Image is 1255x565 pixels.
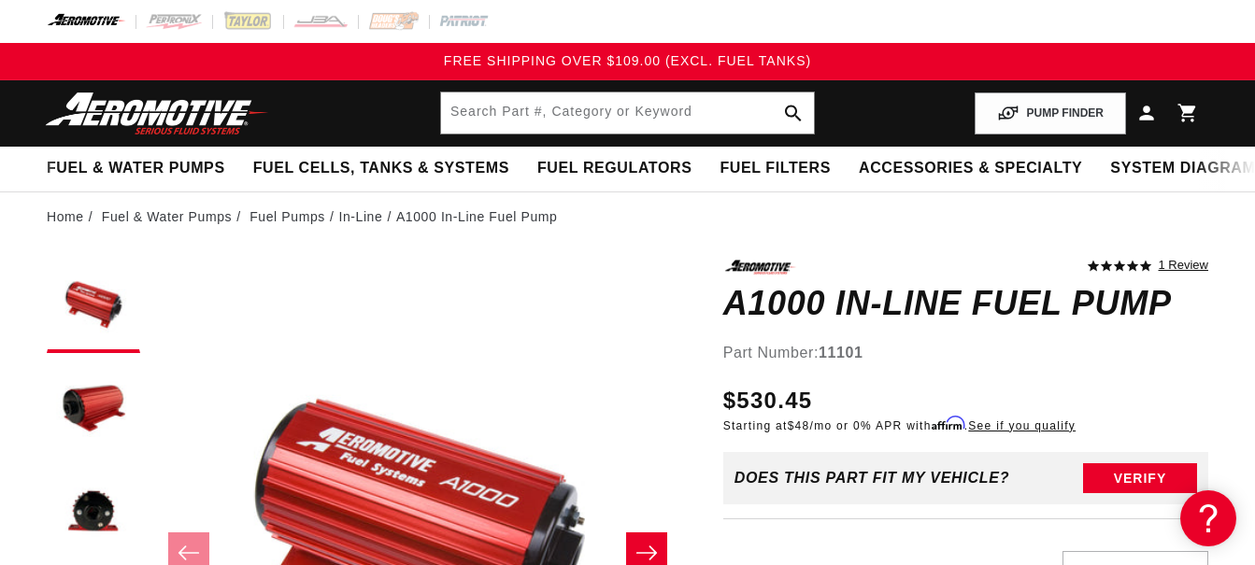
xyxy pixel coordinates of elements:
[444,53,811,68] span: FREE SHIPPING OVER $109.00 (EXCL. FUEL TANKS)
[1159,260,1208,273] a: 1 reviews
[47,206,1208,227] nav: breadcrumbs
[537,159,692,178] span: Fuel Regulators
[396,206,558,227] li: A1000 In-Line Fuel Pump
[975,92,1126,134] button: PUMP FINDER
[47,206,84,227] a: Home
[239,147,523,191] summary: Fuel Cells, Tanks & Systems
[723,341,1208,365] div: Part Number:
[932,417,964,431] span: Affirm
[723,289,1208,318] h1: A1000 In-Line Fuel Pump
[1083,463,1197,493] button: Verify
[706,147,845,191] summary: Fuel Filters
[441,92,814,134] input: Search by Part Number, Category or Keyword
[523,147,706,191] summary: Fuel Regulators
[47,260,140,353] button: Load image 1 in gallery view
[102,206,232,227] a: Fuel & Water Pumps
[723,417,1076,434] p: Starting at /mo or 0% APR with .
[819,345,863,360] strong: 11101
[968,419,1076,432] a: See if you qualify - Learn more about Affirm Financing (opens in modal)
[47,159,225,178] span: Fuel & Water Pumps
[845,147,1096,191] summary: Accessories & Specialty
[40,92,274,135] img: Aeromotive
[859,159,1082,178] span: Accessories & Specialty
[253,159,509,178] span: Fuel Cells, Tanks & Systems
[47,362,140,456] button: Load image 2 in gallery view
[47,465,140,558] button: Load image 3 in gallery view
[734,470,1010,487] div: Does This part fit My vehicle?
[720,159,831,178] span: Fuel Filters
[33,147,239,191] summary: Fuel & Water Pumps
[723,384,813,417] span: $530.45
[338,206,396,227] li: In-Line
[788,419,810,432] span: $48
[250,206,325,227] a: Fuel Pumps
[773,92,814,134] button: search button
